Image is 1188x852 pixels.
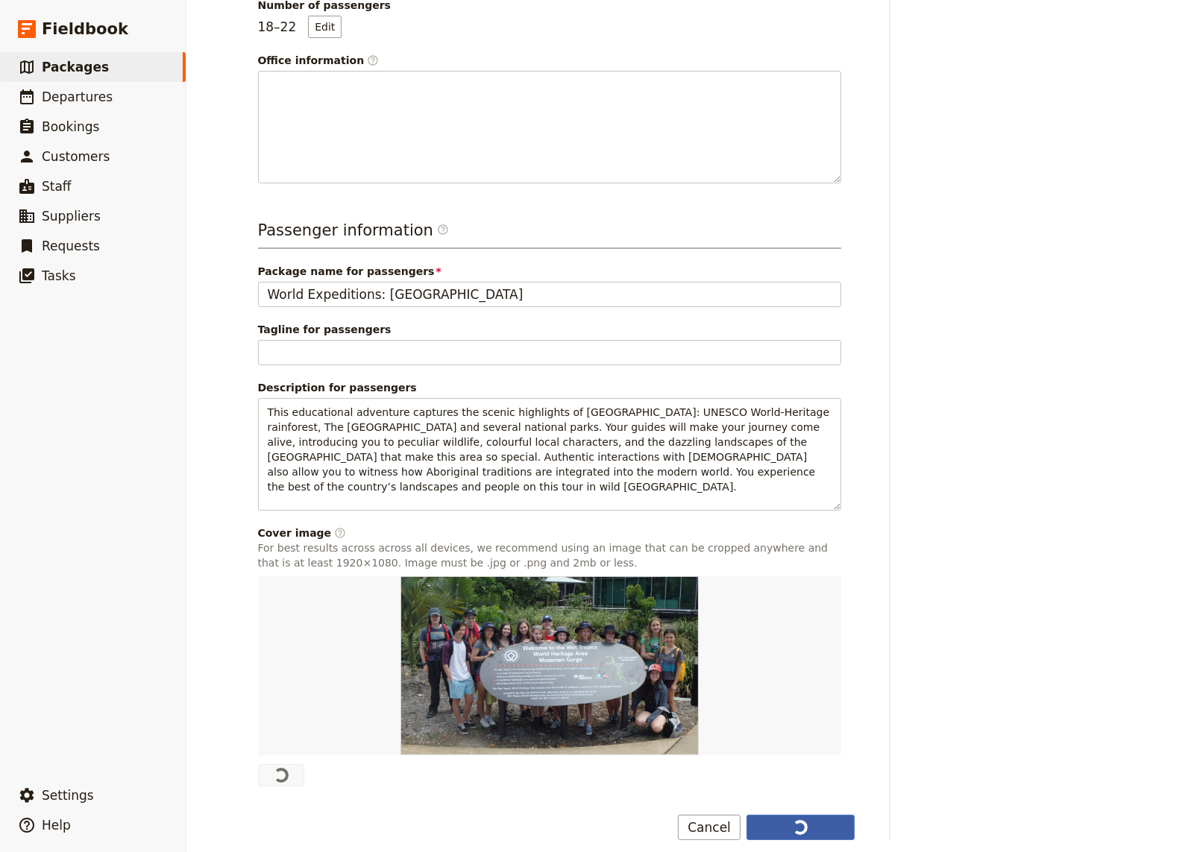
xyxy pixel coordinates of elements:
span: ​ [437,224,449,236]
p: 18 – 22 [258,16,342,38]
span: ​ [437,224,449,242]
span: Departures [42,89,113,104]
span: Staff [42,179,72,194]
input: Tagline for passengers [258,340,841,365]
span: Fieldbook [42,18,128,40]
button: Number of passengers18–22 [308,16,342,38]
button: Cancel [678,815,741,840]
span: Help [42,818,71,833]
div: Office information [258,53,841,68]
span: Customers [42,149,110,164]
p: For best results across across all devices, we recommend using an image that can be cropped anywh... [258,540,841,570]
span: Tasks [42,268,76,283]
input: Package name for passengers [258,282,841,307]
div: Description for passengers [258,380,841,395]
img: https://d33jgr8dhgav85.cloudfront.net/638dda354696e2626e419d95/6747ea4bc2390204c78c564c?Expires=1... [400,576,699,755]
h3: Passenger information [258,219,841,249]
span: This educational adventure captures the scenic highlights of [GEOGRAPHIC_DATA]: UNESCO World-Heri... [268,406,833,493]
span: Settings [42,788,94,803]
span: Suppliers [42,209,101,224]
span: Bookings [42,119,99,134]
span: Requests [42,239,100,253]
span: ​ [334,527,346,539]
span: Tagline for passengers [258,322,841,337]
span: Package name for passengers [258,264,841,279]
span: Packages [42,60,109,75]
span: ​ [367,54,379,66]
div: Cover image [258,526,841,540]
